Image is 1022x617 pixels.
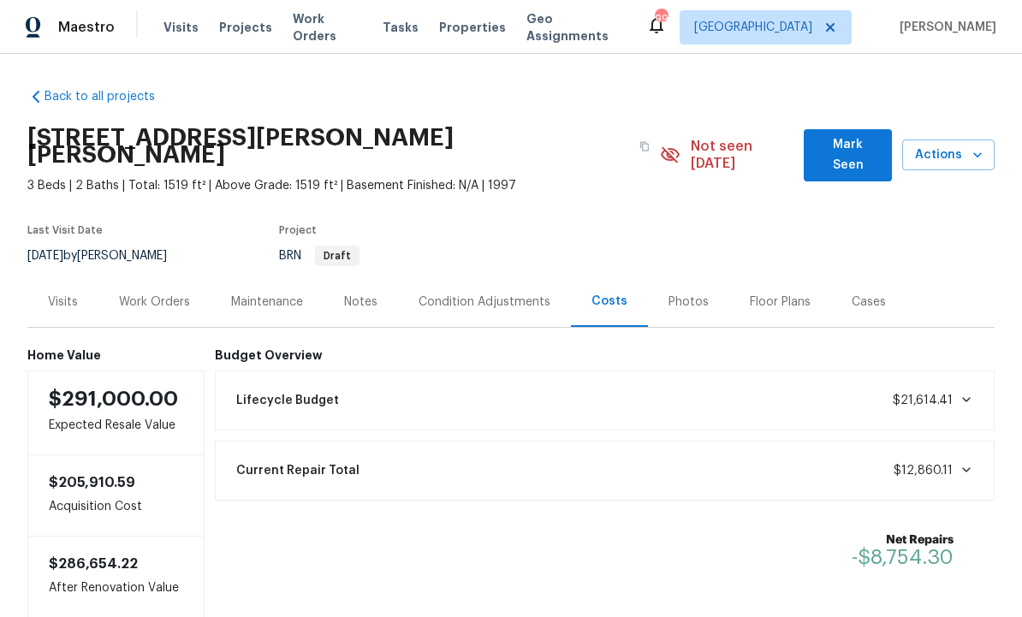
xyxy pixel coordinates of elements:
span: $12,860.11 [894,465,953,477]
span: Projects [219,19,272,36]
b: Net Repairs [852,531,954,549]
span: Last Visit Date [27,225,103,235]
button: Actions [902,139,995,171]
span: -$8,754.30 [852,547,954,567]
div: Cases [852,294,886,311]
button: Copy Address [629,131,660,162]
span: Project [279,225,317,235]
div: Visits [48,294,78,311]
div: Notes [344,294,377,311]
span: Lifecycle Budget [236,392,339,409]
div: Floor Plans [750,294,811,311]
span: Mark Seen [817,134,878,176]
span: Actions [916,145,981,166]
span: $291,000.00 [49,389,178,409]
span: Draft [317,251,358,261]
span: [DATE] [27,250,63,262]
h6: Budget Overview [215,348,995,362]
div: Photos [668,294,709,311]
span: Work Orders [293,10,362,44]
button: Mark Seen [804,129,892,181]
span: Current Repair Total [236,462,359,479]
span: Maestro [58,19,115,36]
span: BRN [279,250,359,262]
div: Work Orders [119,294,190,311]
span: Geo Assignments [526,10,626,44]
span: [PERSON_NAME] [893,19,996,36]
span: [GEOGRAPHIC_DATA] [694,19,812,36]
h6: Home Value [27,348,205,362]
span: Visits [163,19,199,36]
span: Not seen [DATE] [691,138,794,172]
span: $205,910.59 [49,476,135,489]
div: Maintenance [231,294,303,311]
span: Tasks [383,21,419,33]
div: 99 [655,10,667,27]
span: $21,614.41 [893,395,953,406]
span: 3 Beds | 2 Baths | Total: 1519 ft² | Above Grade: 1519 ft² | Basement Finished: N/A | 1997 [27,177,660,194]
div: Condition Adjustments [419,294,550,311]
div: Acquisition Cost [27,455,205,536]
span: $286,654.22 [49,557,138,571]
div: by [PERSON_NAME] [27,246,187,266]
a: Back to all projects [27,88,192,105]
h2: [STREET_ADDRESS][PERSON_NAME][PERSON_NAME] [27,129,629,163]
span: Properties [439,19,506,36]
div: Expected Resale Value [27,371,205,455]
div: Costs [591,293,627,310]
